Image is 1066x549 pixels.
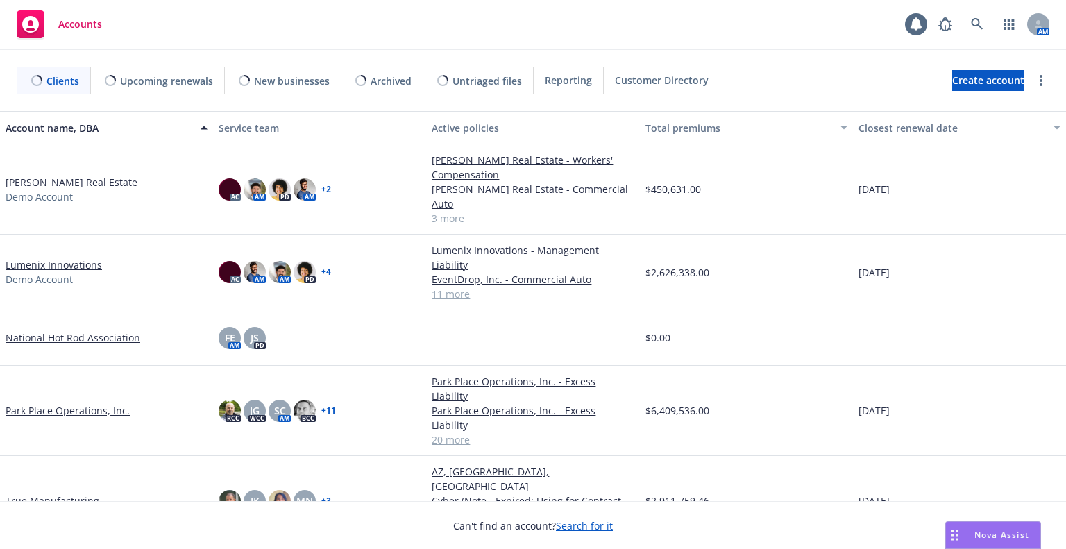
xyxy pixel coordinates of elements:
span: $6,409,536.00 [645,403,709,418]
div: Account name, DBA [6,121,192,135]
span: $2,911,759.46 [645,493,709,508]
div: Active policies [432,121,634,135]
button: Active policies [426,111,639,144]
a: 20 more [432,432,634,447]
img: photo [219,261,241,283]
span: [DATE] [858,265,890,280]
span: [DATE] [858,493,890,508]
a: Report a Bug [931,10,959,38]
a: Search for it [556,519,613,532]
span: $450,631.00 [645,182,701,196]
a: [PERSON_NAME] Real Estate [6,175,137,189]
span: Clients [46,74,79,88]
a: Cyber (Note - Expired; Using for Contract Review Tool) [432,493,634,523]
a: + 2 [321,185,331,194]
a: more [1033,72,1049,89]
a: AZ, [GEOGRAPHIC_DATA], [GEOGRAPHIC_DATA] [432,464,634,493]
a: Lumenix Innovations - Management Liability [432,243,634,272]
button: Total premiums [640,111,853,144]
a: Switch app [995,10,1023,38]
img: photo [219,178,241,201]
span: $0.00 [645,330,670,345]
img: photo [294,261,316,283]
span: [DATE] [858,182,890,196]
a: Create account [952,70,1024,91]
span: [DATE] [858,403,890,418]
img: photo [244,178,266,201]
img: photo [219,400,241,422]
span: Untriaged files [452,74,522,88]
button: Closest renewal date [853,111,1066,144]
span: - [858,330,862,345]
a: Park Place Operations, Inc. [6,403,130,418]
span: Create account [952,67,1024,94]
span: JS [251,330,259,345]
a: EventDrop, Inc. - Commercial Auto [432,272,634,287]
button: Service team [213,111,426,144]
span: JG [250,403,260,418]
a: 11 more [432,287,634,301]
img: photo [269,178,291,201]
a: Accounts [11,5,108,44]
span: Reporting [545,73,592,87]
a: + 11 [321,407,336,415]
a: [PERSON_NAME] Real Estate - Commercial Auto [432,182,634,211]
a: Lumenix Innovations [6,257,102,272]
img: photo [294,178,316,201]
span: Upcoming renewals [120,74,213,88]
span: FE [225,330,235,345]
a: + 4 [321,268,331,276]
span: $2,626,338.00 [645,265,709,280]
a: Search [963,10,991,38]
span: MN [296,493,313,508]
a: Park Place Operations, Inc. - Excess Liability [432,403,634,432]
span: Accounts [58,19,102,30]
img: photo [294,400,316,422]
a: 3 more [432,211,634,226]
span: JK [251,493,260,508]
div: Service team [219,121,421,135]
div: Total premiums [645,121,832,135]
a: + 3 [321,497,331,505]
img: photo [219,490,241,512]
span: - [432,330,435,345]
span: Demo Account [6,272,73,287]
img: photo [269,261,291,283]
a: True Manufacturing [6,493,99,508]
a: [PERSON_NAME] Real Estate - Workers' Compensation [432,153,634,182]
span: Customer Directory [615,73,709,87]
a: Park Place Operations, Inc. - Excess Liability [432,374,634,403]
div: Closest renewal date [858,121,1045,135]
img: photo [269,490,291,512]
span: Can't find an account? [453,518,613,533]
img: photo [244,261,266,283]
span: New businesses [254,74,330,88]
span: Archived [371,74,412,88]
a: National Hot Rod Association [6,330,140,345]
button: Nova Assist [945,521,1041,549]
div: Drag to move [946,522,963,548]
span: SC [274,403,286,418]
span: Nova Assist [974,529,1029,541]
span: Demo Account [6,189,73,204]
